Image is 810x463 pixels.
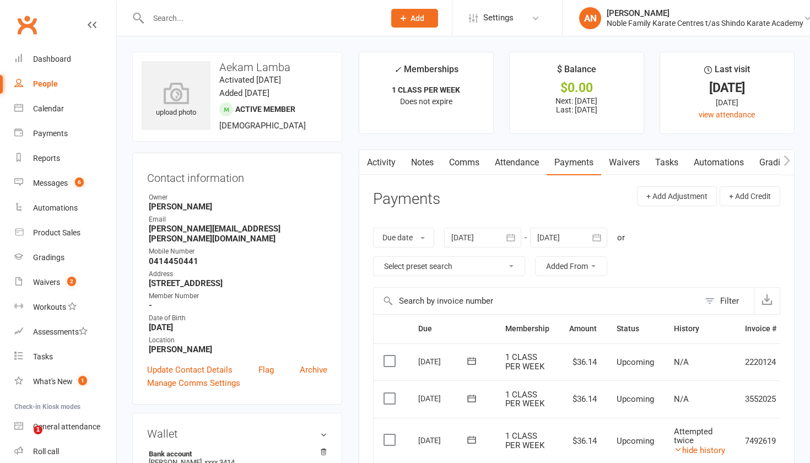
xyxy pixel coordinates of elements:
[617,394,654,404] span: Upcoming
[373,191,440,208] h3: Payments
[33,377,73,386] div: What's New
[674,357,689,367] span: N/A
[14,146,116,171] a: Reports
[487,150,547,175] a: Attendance
[14,344,116,369] a: Tasks
[33,327,88,336] div: Assessments
[14,220,116,245] a: Product Sales
[735,343,786,381] td: 2220124
[579,7,601,29] div: AN
[147,363,233,376] a: Update Contact Details
[418,432,469,449] div: [DATE]
[14,270,116,295] a: Waivers 2
[149,202,327,212] strong: [PERSON_NAME]
[14,245,116,270] a: Gradings
[14,320,116,344] a: Assessments
[373,228,434,247] button: Due date
[505,352,544,372] span: 1 CLASS PER WEEK
[418,390,469,407] div: [DATE]
[735,380,786,418] td: 3552025
[617,357,654,367] span: Upcoming
[400,97,452,106] span: Does not expire
[149,291,327,302] div: Member Number
[699,110,755,119] a: view attendance
[559,380,607,418] td: $36.14
[33,154,60,163] div: Reports
[149,278,327,288] strong: [STREET_ADDRESS]
[149,224,327,244] strong: [PERSON_NAME][EMAIL_ADDRESS][PERSON_NAME][DOMAIN_NAME]
[34,426,42,434] span: 1
[483,6,514,30] span: Settings
[14,369,116,394] a: What's New1
[664,315,735,343] th: History
[33,179,68,187] div: Messages
[392,85,460,94] strong: 1 CLASS PER WEEK
[617,436,654,446] span: Upcoming
[219,88,269,98] time: Added [DATE]
[686,150,752,175] a: Automations
[617,231,625,244] div: or
[33,55,71,63] div: Dashboard
[14,414,116,439] a: General attendance kiosk mode
[33,79,58,88] div: People
[33,104,64,113] div: Calendar
[557,62,596,82] div: $ Balance
[735,315,786,343] th: Invoice #
[33,228,80,237] div: Product Sales
[149,450,322,458] strong: Bank account
[505,431,544,450] span: 1 CLASS PER WEEK
[601,150,647,175] a: Waivers
[408,315,495,343] th: Due
[391,9,438,28] button: Add
[520,96,634,114] p: Next: [DATE] Last: [DATE]
[14,96,116,121] a: Calendar
[219,121,306,131] span: [DEMOGRAPHIC_DATA]
[142,82,210,119] div: upload photo
[149,192,327,203] div: Owner
[149,322,327,332] strong: [DATE]
[374,288,699,314] input: Search by invoice number
[394,64,401,75] i: ✓
[505,390,544,409] span: 1 CLASS PER WEEK
[300,363,327,376] a: Archive
[33,447,59,456] div: Roll call
[145,10,377,26] input: Search...
[33,203,78,212] div: Automations
[607,18,803,28] div: Noble Family Karate Centres t/as Shindo Karate Academy
[235,105,295,114] span: Active member
[607,8,803,18] div: [PERSON_NAME]
[33,303,66,311] div: Workouts
[33,253,64,262] div: Gradings
[149,313,327,324] div: Date of Birth
[33,422,100,431] div: General attendance
[647,150,686,175] a: Tasks
[674,394,689,404] span: N/A
[149,214,327,225] div: Email
[559,343,607,381] td: $36.14
[149,335,327,346] div: Location
[75,177,84,187] span: 6
[674,427,712,446] span: Attempted twice
[14,47,116,72] a: Dashboard
[411,14,424,23] span: Add
[559,315,607,343] th: Amount
[14,295,116,320] a: Workouts
[13,11,41,39] a: Clubworx
[699,288,754,314] button: Filter
[670,82,784,94] div: [DATE]
[33,278,60,287] div: Waivers
[149,269,327,279] div: Address
[78,376,87,385] span: 1
[670,96,784,109] div: [DATE]
[441,150,487,175] a: Comms
[674,445,725,455] a: hide history
[14,196,116,220] a: Automations
[149,344,327,354] strong: [PERSON_NAME]
[33,352,53,361] div: Tasks
[418,353,469,370] div: [DATE]
[149,246,327,257] div: Mobile Number
[149,256,327,266] strong: 0414450441
[520,82,634,94] div: $0.00
[142,61,333,73] h3: Aekam Lamba
[33,129,68,138] div: Payments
